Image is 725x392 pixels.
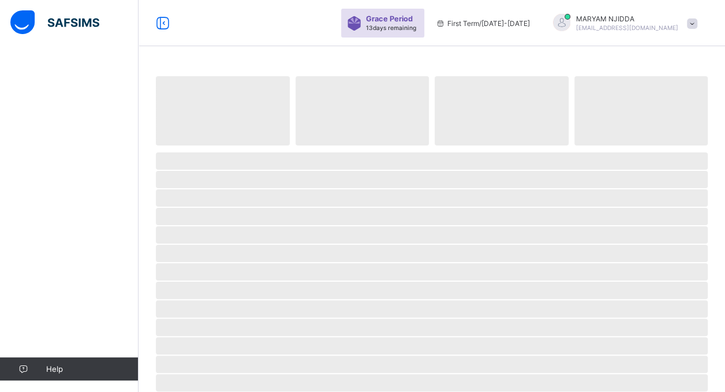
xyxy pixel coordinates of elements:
span: ‌ [156,356,708,373]
span: 13 days remaining [366,24,416,31]
span: [EMAIL_ADDRESS][DOMAIN_NAME] [576,24,678,31]
span: ‌ [156,319,708,336]
span: ‌ [156,171,708,188]
span: ‌ [156,282,708,299]
span: ‌ [296,76,429,145]
span: ‌ [156,226,708,244]
span: ‌ [574,76,708,145]
span: MARYAM NJIDDA [576,14,678,23]
span: ‌ [156,189,708,207]
span: Grace Period [366,14,413,23]
span: session/term information [436,19,530,28]
img: safsims [10,10,99,35]
span: ‌ [435,76,569,145]
span: ‌ [156,337,708,354]
span: ‌ [156,374,708,391]
span: ‌ [156,245,708,262]
img: sticker-purple.71386a28dfed39d6af7621340158ba97.svg [347,16,361,31]
span: ‌ [156,300,708,318]
div: MARYAMNJIDDA [541,14,703,33]
span: ‌ [156,76,290,145]
span: ‌ [156,263,708,281]
span: ‌ [156,208,708,225]
span: ‌ [156,152,708,170]
span: Help [46,364,138,374]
